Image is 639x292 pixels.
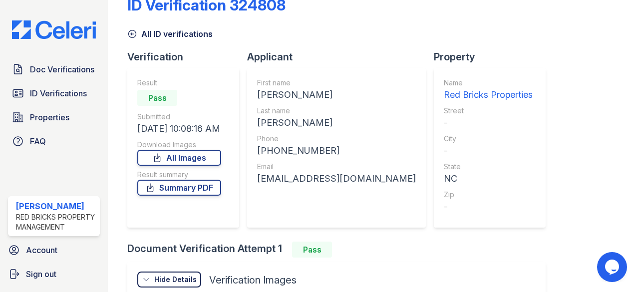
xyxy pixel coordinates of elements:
[4,20,104,39] img: CE_Logo_Blue-a8612792a0a2168367f1c8372b55b34899dd931a85d93a1a3d3e32e68fde9ad4.png
[8,83,100,103] a: ID Verifications
[30,135,46,147] span: FAQ
[127,28,213,40] a: All ID verifications
[127,242,554,258] div: Document Verification Attempt 1
[257,78,416,88] div: First name
[137,122,221,136] div: [DATE] 10:08:16 AM
[154,275,197,285] div: Hide Details
[257,162,416,172] div: Email
[257,144,416,158] div: [PHONE_NUMBER]
[444,144,533,158] div: -
[26,244,57,256] span: Account
[137,90,177,106] div: Pass
[444,88,533,102] div: Red Bricks Properties
[26,268,56,280] span: Sign out
[597,252,629,282] iframe: chat widget
[8,131,100,151] a: FAQ
[209,273,297,287] div: Verification Images
[257,134,416,144] div: Phone
[16,200,96,212] div: [PERSON_NAME]
[30,87,87,99] span: ID Verifications
[4,240,104,260] a: Account
[434,50,554,64] div: Property
[292,242,332,258] div: Pass
[137,112,221,122] div: Submitted
[30,111,69,123] span: Properties
[444,200,533,214] div: -
[137,170,221,180] div: Result summary
[137,150,221,166] a: All Images
[444,116,533,130] div: -
[4,264,104,284] a: Sign out
[137,78,221,88] div: Result
[257,106,416,116] div: Last name
[444,172,533,186] div: NC
[257,116,416,130] div: [PERSON_NAME]
[444,78,533,88] div: Name
[257,172,416,186] div: [EMAIL_ADDRESS][DOMAIN_NAME]
[444,106,533,116] div: Street
[444,78,533,102] a: Name Red Bricks Properties
[444,162,533,172] div: State
[30,63,94,75] span: Doc Verifications
[137,140,221,150] div: Download Images
[127,50,247,64] div: Verification
[444,190,533,200] div: Zip
[16,212,96,232] div: Red Bricks Property Management
[137,180,221,196] a: Summary PDF
[8,107,100,127] a: Properties
[247,50,434,64] div: Applicant
[8,59,100,79] a: Doc Verifications
[257,88,416,102] div: [PERSON_NAME]
[444,134,533,144] div: City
